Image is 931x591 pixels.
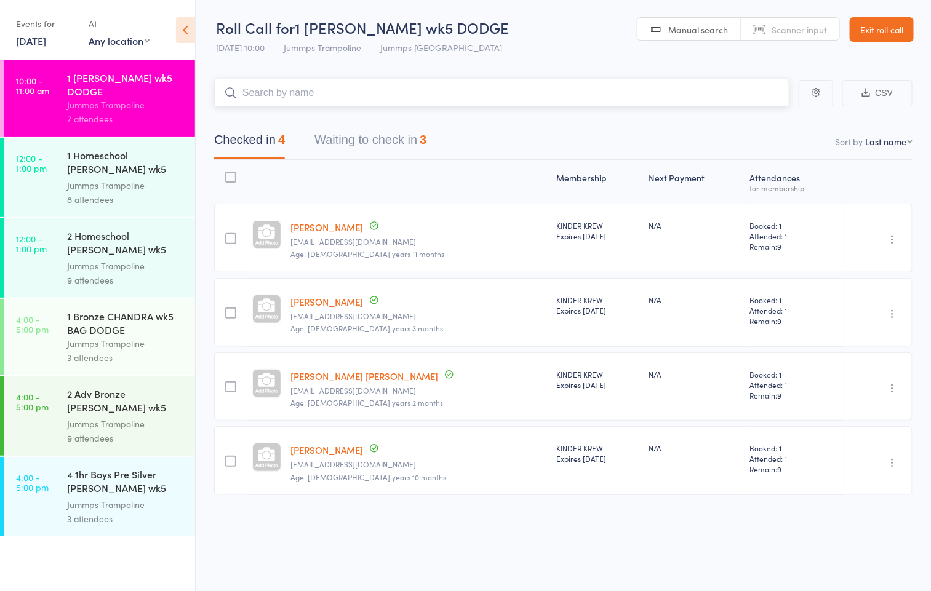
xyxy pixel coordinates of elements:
span: 1 [PERSON_NAME] wk5 DODGE [295,17,509,38]
time: 12:00 - 1:00 pm [16,153,47,173]
div: Expires [DATE] [556,231,639,241]
a: 10:00 -11:00 am1 [PERSON_NAME] wk5 DODGEJummps Trampoline7 attendees [4,60,195,137]
small: rebeccaruby88@gmail.com [291,312,547,320]
span: 9 [777,241,781,252]
span: Age: [DEMOGRAPHIC_DATA] years 2 months [291,397,444,408]
span: Booked: 1 [749,369,839,379]
div: 8 attendees [67,192,185,207]
span: Manual search [668,23,728,36]
span: Age: [DEMOGRAPHIC_DATA] years 11 months [291,248,445,259]
div: N/A [649,369,740,379]
a: 4:00 -5:00 pm2 Adv Bronze [PERSON_NAME] wk5 PRO TRACKJummps Trampoline9 attendees [4,376,195,456]
span: 9 [777,464,781,474]
div: 3 attendees [67,351,185,365]
div: Expires [DATE] [556,305,639,315]
div: 3 [420,133,426,146]
span: Remain: [749,241,839,252]
a: [PERSON_NAME] [291,443,364,456]
div: Membership [551,165,644,198]
div: Jummps Trampoline [67,178,185,192]
div: At [89,14,150,34]
a: 4:00 -5:00 pm1 Bronze CHANDRA wk5 BAG DODGEJummps Trampoline3 attendees [4,299,195,375]
div: 9 attendees [67,431,185,445]
div: 2 Homeschool [PERSON_NAME] wk5 PRO TRACK [67,229,185,259]
span: Scanner input [772,23,827,36]
time: 4:00 - 5:00 pm [16,314,49,334]
input: Search by name [214,79,789,107]
span: Remain: [749,464,839,474]
div: N/A [649,295,740,305]
div: Jummps Trampoline [67,417,185,431]
div: 3 attendees [67,512,185,526]
div: 1 [PERSON_NAME] wk5 DODGE [67,71,185,98]
a: [PERSON_NAME] [291,295,364,308]
div: Jummps Trampoline [67,498,185,512]
time: 12:00 - 1:00 pm [16,234,47,253]
button: Checked in4 [214,127,285,159]
div: Expires [DATE] [556,379,639,390]
span: Age: [DEMOGRAPHIC_DATA] years 10 months [291,472,447,482]
span: 9 [777,390,781,400]
div: Events for [16,14,76,34]
div: 4 1hr Boys Pre Silver [PERSON_NAME] wk5 RED BAG [67,467,185,498]
a: [DATE] [16,34,46,47]
div: Jummps Trampoline [67,259,185,273]
div: Jummps Trampoline [67,336,185,351]
span: Remain: [749,315,839,326]
label: Sort by [835,135,863,148]
span: Booked: 1 [749,295,839,305]
span: Attended: 1 [749,379,839,390]
span: 9 [777,315,781,326]
span: Attended: 1 [749,305,839,315]
span: Attended: 1 [749,231,839,241]
small: elsewoodward@gmail.com [291,386,547,395]
span: Roll Call for [216,17,295,38]
div: Next Payment [644,165,745,198]
span: Attended: 1 [749,453,839,464]
time: 4:00 - 5:00 pm [16,472,49,492]
small: hayleysmith86@gmail.com [291,237,547,246]
span: Jummps Trampoline [284,41,361,54]
div: KINDER KREW [556,295,639,315]
a: [PERSON_NAME] [PERSON_NAME] [291,370,439,383]
div: Expires [DATE] [556,453,639,464]
span: [DATE] 10:00 [216,41,265,54]
div: Jummps Trampoline [67,98,185,112]
span: Jummps [GEOGRAPHIC_DATA] [380,41,502,54]
div: KINDER KREW [556,369,639,390]
span: Age: [DEMOGRAPHIC_DATA] years 3 months [291,323,444,333]
div: 9 attendees [67,273,185,287]
div: 4 [278,133,285,146]
div: 1 Bronze CHANDRA wk5 BAG DODGE [67,309,185,336]
span: Booked: 1 [749,443,839,453]
span: Booked: 1 [749,220,839,231]
button: Waiting to check in3 [314,127,426,159]
div: N/A [649,443,740,453]
div: 2 Adv Bronze [PERSON_NAME] wk5 PRO TRACK [67,387,185,417]
div: KINDER KREW [556,443,639,464]
div: Atten­dances [745,165,844,198]
a: [PERSON_NAME] [291,221,364,234]
div: N/A [649,220,740,231]
time: 4:00 - 5:00 pm [16,392,49,411]
div: for membership [749,184,839,192]
small: elsewoodward@gmail.com [291,460,547,469]
div: Last name [865,135,906,148]
a: 12:00 -1:00 pm2 Homeschool [PERSON_NAME] wk5 PRO TRACKJummps Trampoline9 attendees [4,218,195,298]
span: Remain: [749,390,839,400]
a: 12:00 -1:00 pm1 Homeschool [PERSON_NAME] wk5 BAG DODGEJummps Trampoline8 attendees [4,138,195,217]
div: 7 attendees [67,112,185,126]
a: Exit roll call [850,17,914,42]
div: 1 Homeschool [PERSON_NAME] wk5 BAG DODGE [67,148,185,178]
button: CSV [842,80,913,106]
a: 4:00 -5:00 pm4 1hr Boys Pre Silver [PERSON_NAME] wk5 RED BAGJummps Trampoline3 attendees [4,457,195,536]
div: KINDER KREW [556,220,639,241]
time: 10:00 - 11:00 am [16,76,49,95]
div: Any location [89,34,150,47]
